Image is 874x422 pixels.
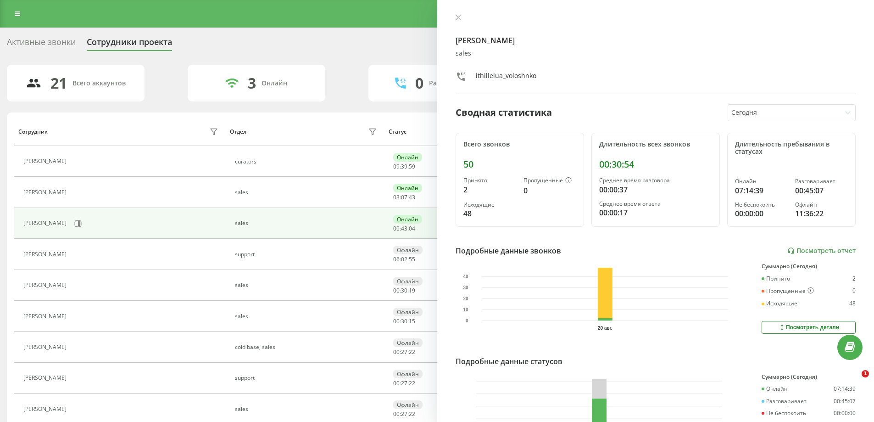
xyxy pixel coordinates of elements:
span: 30 [401,317,407,325]
div: Разговаривают [429,79,479,87]
span: 00 [393,317,400,325]
span: 00 [393,379,400,387]
div: [PERSON_NAME] [23,406,69,412]
div: Исходящие [762,300,797,307]
div: 0 [415,74,423,92]
div: Исходящие [463,202,516,208]
div: : : [393,380,415,387]
div: Посмотреть детали [778,324,839,331]
div: Онлайн [735,178,788,185]
div: Офлайн [795,202,848,208]
span: 00 [393,287,400,294]
span: 55 [409,255,415,263]
div: Пропущенные [523,177,576,185]
text: 20 [463,296,468,301]
div: Отдел [230,129,246,135]
div: Сотрудники проекта [87,37,172,51]
div: 00:45:07 [834,398,856,405]
span: 03 [393,193,400,201]
div: cold base, sales [235,344,379,350]
span: 06 [393,255,400,263]
span: 00 [393,225,400,232]
span: 59 [409,163,415,170]
div: sales [456,50,856,57]
div: support [235,375,379,381]
div: 50 [463,159,576,170]
span: 1 [862,370,869,377]
span: 22 [409,379,415,387]
text: 0 [465,318,468,323]
span: 39 [401,163,407,170]
span: 22 [409,348,415,356]
div: Подробные данные звонков [456,245,561,256]
div: Подробные данные статусов [456,356,562,367]
div: 00:00:00 [834,410,856,416]
div: : : [393,163,415,170]
div: Офлайн [393,246,423,254]
div: [PERSON_NAME] [23,189,69,196]
div: Онлайн [762,386,788,392]
div: [PERSON_NAME] [23,220,69,226]
div: Суммарно (Сегодня) [762,263,856,270]
div: : : [393,318,415,325]
span: 00 [393,410,400,418]
iframe: Intercom live chat [843,370,865,392]
div: sales [235,189,379,196]
div: [PERSON_NAME] [23,158,69,164]
div: Офлайн [393,338,423,347]
div: sales [235,406,379,412]
div: Офлайн [393,400,423,409]
div: [PERSON_NAME] [23,313,69,320]
span: 27 [401,410,407,418]
span: 15 [409,317,415,325]
span: 09 [393,163,400,170]
button: Посмотреть детали [762,321,856,334]
div: 48 [463,208,516,219]
div: : : [393,349,415,355]
div: Статус [389,129,406,135]
span: 43 [401,225,407,232]
div: Офлайн [393,277,423,286]
text: 20 авг. [598,326,612,331]
div: : : [393,256,415,263]
div: Онлайн [393,153,422,162]
div: curators [235,158,379,165]
div: Среднее время ответа [599,201,712,207]
div: Суммарно (Сегодня) [762,374,856,380]
span: 19 [409,287,415,294]
span: 27 [401,379,407,387]
div: Офлайн [393,308,423,316]
div: Сотрудник [18,129,48,135]
div: Принято [463,177,516,184]
span: 27 [401,348,407,356]
div: 00:30:54 [599,159,712,170]
div: sales [235,220,379,226]
h4: [PERSON_NAME] [456,35,856,46]
div: : : [393,411,415,417]
div: 2 [463,184,516,195]
div: 2 [852,276,856,282]
div: support [235,251,379,258]
div: sales [235,313,379,320]
div: 48 [849,300,856,307]
div: Сводная статистика [456,106,552,119]
div: Онлайн [393,184,422,192]
span: 02 [401,255,407,263]
text: 10 [463,307,468,312]
div: Не беспокоить [762,410,806,416]
span: 22 [409,410,415,418]
div: : : [393,287,415,294]
div: 07:14:39 [834,386,856,392]
span: 07 [401,193,407,201]
div: 0 [852,287,856,295]
div: Онлайн [262,79,287,87]
div: ithillelua_voloshnko [476,71,536,84]
div: Длительность всех звонков [599,141,712,148]
div: 11:36:22 [795,208,848,219]
div: [PERSON_NAME] [23,251,69,258]
div: : : [393,225,415,232]
div: Разговаривает [795,178,848,185]
div: [PERSON_NAME] [23,282,69,288]
div: Офлайн [393,370,423,378]
div: Принято [762,276,790,282]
